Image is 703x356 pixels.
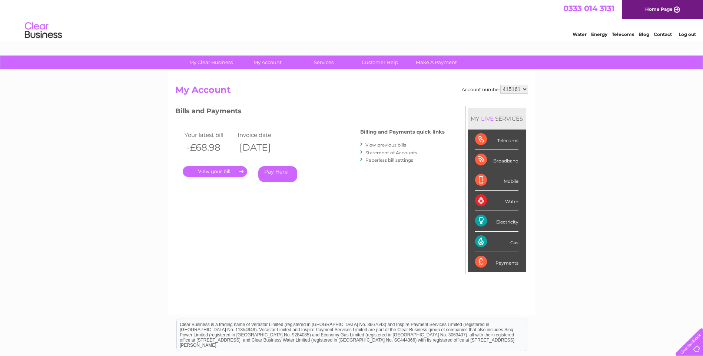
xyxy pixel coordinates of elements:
[475,170,518,191] div: Mobile
[475,130,518,150] div: Telecoms
[177,4,527,36] div: Clear Business is a trading name of Verastar Limited (registered in [GEOGRAPHIC_DATA] No. 3667643...
[612,31,634,37] a: Telecoms
[365,157,413,163] a: Paperless bill settings
[462,85,528,94] div: Account number
[475,191,518,211] div: Water
[349,56,411,69] a: Customer Help
[573,31,587,37] a: Water
[639,31,649,37] a: Blog
[475,211,518,231] div: Electricity
[654,31,672,37] a: Contact
[365,150,417,155] a: Statement of Accounts
[591,31,607,37] a: Energy
[679,31,696,37] a: Log out
[180,56,242,69] a: My Clear Business
[475,232,518,252] div: Gas
[563,4,614,13] a: 0333 014 3131
[183,130,236,140] td: Your latest bill
[293,56,354,69] a: Services
[258,166,297,182] a: Pay Here
[475,252,518,272] div: Payments
[183,166,247,177] a: .
[183,140,236,155] th: -£68.98
[360,129,445,135] h4: Billing and Payments quick links
[237,56,298,69] a: My Account
[236,140,289,155] th: [DATE]
[480,115,495,122] div: LIVE
[236,130,289,140] td: Invoice date
[175,106,445,119] h3: Bills and Payments
[365,142,406,148] a: View previous bills
[24,19,62,42] img: logo.png
[406,56,467,69] a: Make A Payment
[475,150,518,170] div: Broadband
[175,85,528,99] h2: My Account
[468,108,526,129] div: MY SERVICES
